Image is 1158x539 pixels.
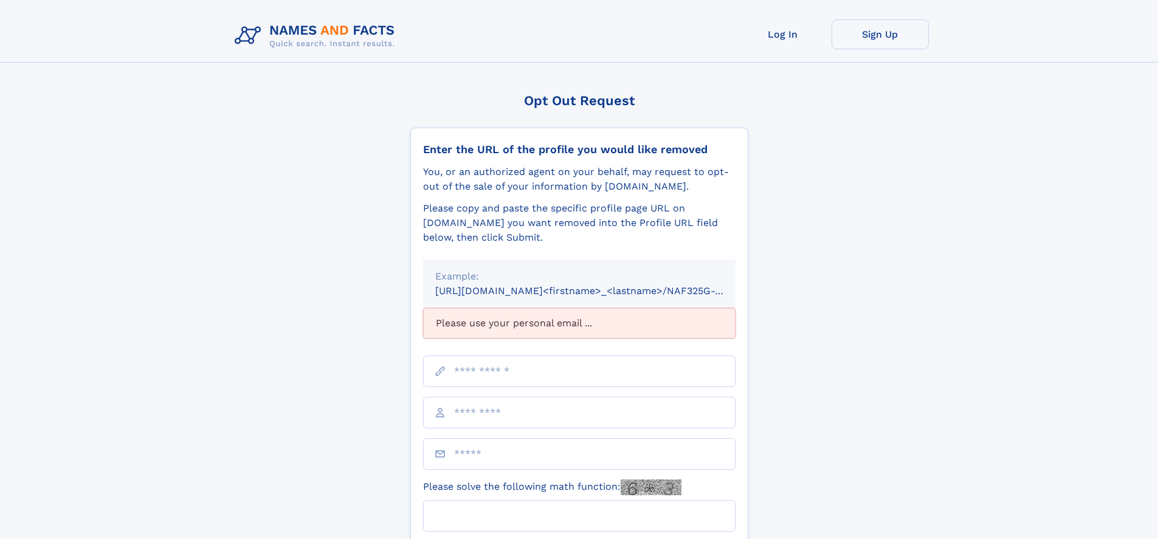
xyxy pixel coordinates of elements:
div: Please copy and paste the specific profile page URL on [DOMAIN_NAME] you want removed into the Pr... [423,201,736,245]
img: Logo Names and Facts [230,19,405,52]
div: Opt Out Request [410,93,748,108]
div: You, or an authorized agent on your behalf, may request to opt-out of the sale of your informatio... [423,165,736,194]
small: [URL][DOMAIN_NAME]<firstname>_<lastname>/NAF325G-xxxxxxxx [435,285,759,297]
a: Log In [734,19,832,49]
label: Please solve the following math function: [423,479,681,495]
div: Enter the URL of the profile you would like removed [423,143,736,156]
a: Sign Up [832,19,929,49]
div: Please use your personal email ... [423,308,736,338]
div: Example: [435,269,723,284]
